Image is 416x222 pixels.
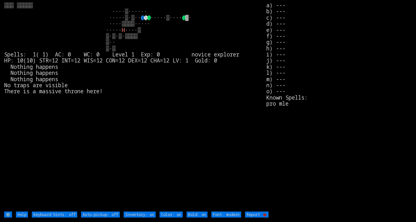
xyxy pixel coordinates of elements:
input: Inventory: on [124,212,156,218]
stats: a) --- b) --- c) --- d) --- e) --- f) --- g) --- h) --- i) --- j) --- k) --- l) --- m) --- n) ---... [266,2,412,211]
font: @ [147,14,150,21]
font: H [122,26,125,34]
font: @ [144,14,147,21]
font: @ [182,14,185,21]
input: Color: on [160,212,183,218]
input: Report 🐞 [245,212,269,218]
larn: ▒▒▒ ▒▒▒▒▒ ····▒······ ·····▒·▒·· ·····▒···· ▓· ····▒▒▒▒····· ····· ····▒ ▒·▒·▒·▒▒▒▒ ▒·· ▒·▒ Spell... [4,2,266,211]
input: Keyboard hints: off [32,212,77,218]
input: Help [16,212,28,218]
font: @ [141,14,144,21]
input: Auto-pickup: off [81,212,120,218]
input: ⚙️ [4,212,12,218]
input: Font: modern [211,212,241,218]
input: Bold: on [187,212,208,218]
